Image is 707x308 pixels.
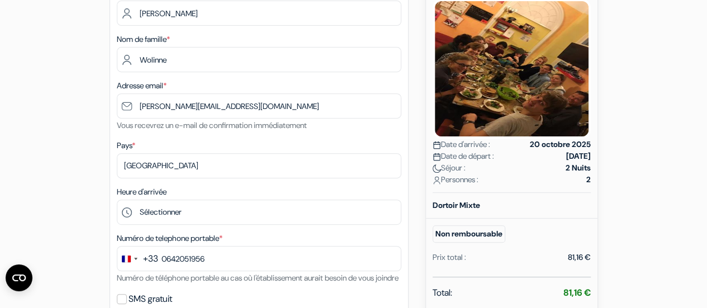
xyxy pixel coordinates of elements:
[433,141,441,149] img: calendar.svg
[143,252,158,266] div: +33
[117,233,222,244] label: Numéro de telephone portable
[433,139,490,150] span: Date d'arrivée :
[117,186,167,198] label: Heure d'arrivée
[433,174,478,186] span: Personnes :
[433,252,466,263] div: Prix total :
[6,264,32,291] button: Ouvrir le widget CMP
[117,47,401,72] input: Entrer le nom de famille
[117,273,398,283] small: Numéro de téléphone portable au cas où l'établissement aurait besoin de vous joindre
[433,150,494,162] span: Date de départ :
[433,225,505,243] small: Non remboursable
[433,286,452,300] span: Total:
[433,176,441,184] img: user_icon.svg
[117,247,158,271] button: Change country, selected France (+33)
[586,174,591,186] strong: 2
[129,291,172,307] label: SMS gratuit
[117,246,401,271] input: 6 12 34 56 78
[433,164,441,173] img: moon.svg
[568,252,591,263] div: 81,16 €
[433,153,441,161] img: calendar.svg
[566,162,591,174] strong: 2 Nuits
[117,1,401,26] input: Entrez votre prénom
[117,93,401,119] input: Entrer adresse e-mail
[117,140,135,151] label: Pays
[566,150,591,162] strong: [DATE]
[117,80,167,92] label: Adresse email
[117,120,307,130] small: Vous recevrez un e-mail de confirmation immédiatement
[117,34,170,45] label: Nom de famille
[433,162,466,174] span: Séjour :
[530,139,591,150] strong: 20 octobre 2025
[433,200,480,210] b: Dortoir Mixte
[563,287,591,298] strong: 81,16 €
